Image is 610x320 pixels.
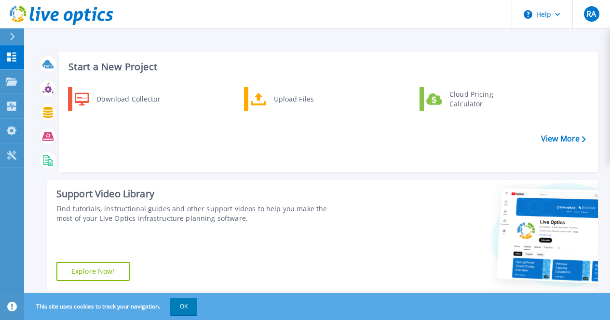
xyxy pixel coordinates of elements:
[68,87,167,111] a: Download Collector
[68,62,585,72] h3: Start a New Project
[27,298,197,315] span: This site uses cookies to track your navigation.
[541,134,586,143] a: View More
[92,90,164,109] div: Download Collector
[445,90,516,109] div: Cloud Pricing Calculator
[420,87,518,111] a: Cloud Pricing Calculator
[269,90,340,109] div: Upload Files
[56,188,343,200] div: Support Video Library
[170,298,197,315] button: OK
[56,262,130,281] a: Explore Now!
[586,10,596,18] span: RA
[56,204,343,223] div: Find tutorials, instructional guides and other support videos to help you make the most of your L...
[244,87,343,111] a: Upload Files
